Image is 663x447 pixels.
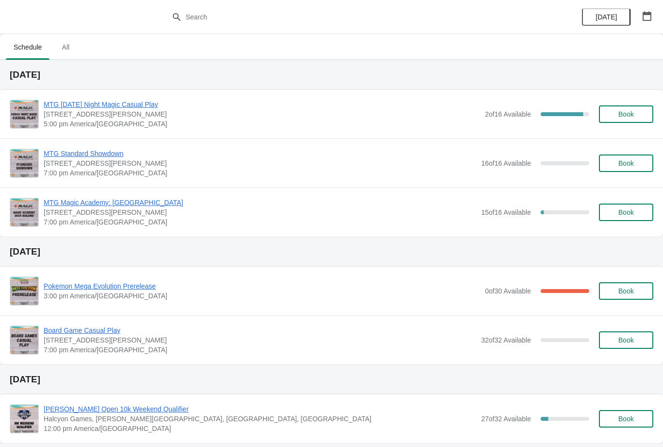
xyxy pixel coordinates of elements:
span: Book [618,208,634,216]
span: 7:00 pm America/[GEOGRAPHIC_DATA] [44,168,476,178]
span: 12:00 pm America/[GEOGRAPHIC_DATA] [44,424,476,433]
span: Schedule [6,38,50,56]
span: [STREET_ADDRESS][PERSON_NAME] [44,335,476,345]
button: Book [599,410,653,428]
span: MTG [DATE] Night Magic Casual Play [44,100,480,109]
span: Book [618,287,634,295]
span: 32 of 32 Available [481,336,531,344]
span: All [53,38,78,56]
span: 16 of 16 Available [481,159,531,167]
span: [STREET_ADDRESS][PERSON_NAME] [44,158,476,168]
h2: [DATE] [10,247,653,257]
button: Book [599,155,653,172]
h2: [DATE] [10,375,653,384]
span: Book [618,159,634,167]
button: [DATE] [582,8,630,26]
img: MTG Magic Academy: Deck Building | 2040 Louetta Road Ste I Spring, TX 77388 | 7:00 pm America/Chi... [10,198,38,226]
img: MTG Friday Night Magic Casual Play | 2040 Louetta Rd Ste I Spring, TX 77388 | 5:00 pm America/Chi... [10,100,38,128]
span: Book [618,336,634,344]
span: MTG Standard Showdown [44,149,476,158]
img: Pokemon Mega Evolution Prerelease | | 3:00 pm America/Chicago [10,277,38,305]
span: Book [618,110,634,118]
img: MTG Standard Showdown | 2040 Louetta Rd Ste I Spring, TX 77388 | 7:00 pm America/Chicago [10,149,38,177]
span: Board Game Casual Play [44,326,476,335]
span: 2 of 16 Available [485,110,531,118]
button: Book [599,282,653,300]
input: Search [185,8,497,26]
span: 27 of 32 Available [481,415,531,423]
span: 15 of 16 Available [481,208,531,216]
span: MTG Magic Academy: [GEOGRAPHIC_DATA] [44,198,476,207]
h2: [DATE] [10,70,653,80]
button: Book [599,105,653,123]
button: Book [599,204,653,221]
span: [STREET_ADDRESS][PERSON_NAME] [44,207,476,217]
span: Halcyon Games, [PERSON_NAME][GEOGRAPHIC_DATA], [GEOGRAPHIC_DATA], [GEOGRAPHIC_DATA] [44,414,476,424]
span: Book [618,415,634,423]
span: [PERSON_NAME] Open 10k Weekend Qualifier [44,404,476,414]
span: 5:00 pm America/[GEOGRAPHIC_DATA] [44,119,480,129]
span: [STREET_ADDRESS][PERSON_NAME] [44,109,480,119]
span: 3:00 pm America/[GEOGRAPHIC_DATA] [44,291,480,301]
span: 7:00 pm America/[GEOGRAPHIC_DATA] [44,217,476,227]
span: Pokemon Mega Evolution Prerelease [44,281,480,291]
img: Lonestar Open 10k Weekend Qualifier | Halcyon Games, Louetta Road, Spring, TX, USA | 12:00 pm Ame... [10,405,38,433]
span: [DATE] [596,13,617,21]
span: 0 of 30 Available [485,287,531,295]
span: 7:00 pm America/[GEOGRAPHIC_DATA] [44,345,476,355]
button: Book [599,331,653,349]
img: Board Game Casual Play | 2040 Louetta Rd Ste I Spring, TX 77388 | 7:00 pm America/Chicago [10,326,38,354]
